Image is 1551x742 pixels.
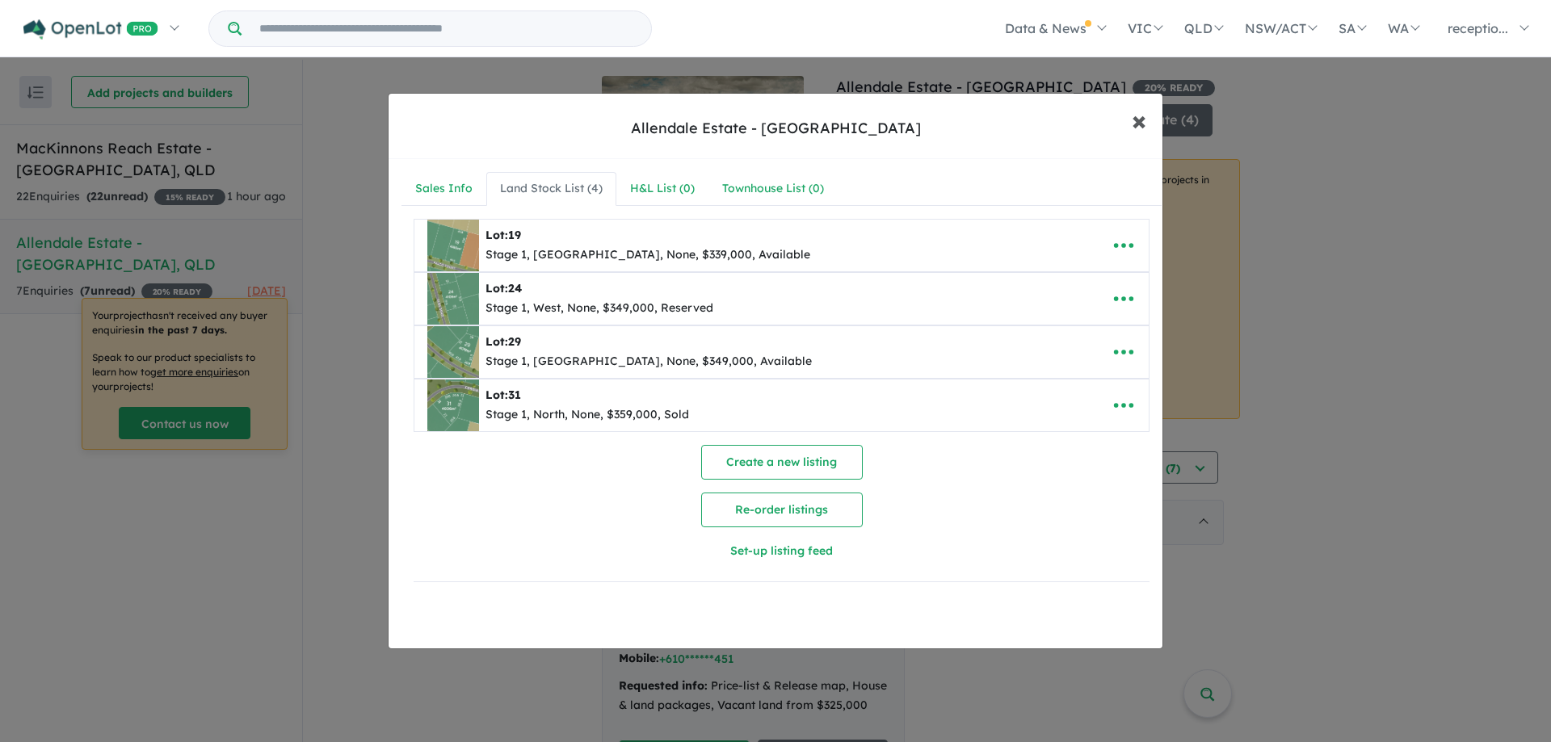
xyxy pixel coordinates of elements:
[427,220,479,271] img: Allendale%20Estate%20-%20Alligator%20Creek%20-%20Lot%2019___1752200998.png
[485,352,812,371] div: Stage 1, [GEOGRAPHIC_DATA], None, $349,000, Available
[485,388,521,402] b: Lot:
[1132,103,1146,137] span: ×
[508,334,521,349] span: 29
[485,281,522,296] b: Lot:
[23,19,158,40] img: Openlot PRO Logo White
[415,179,473,199] div: Sales Info
[427,379,479,431] img: Allendale%20Estate%20-%20Alligator%20Creek%20-%20Lot%2031___1752201272.png
[485,228,521,242] b: Lot:
[701,493,863,527] button: Re-order listings
[630,179,695,199] div: H&L List ( 0 )
[1448,20,1508,36] span: receptio...
[508,228,521,242] span: 19
[500,179,603,199] div: Land Stock List ( 4 )
[245,11,648,46] input: Try estate name, suburb, builder or developer
[485,245,810,265] div: Stage 1, [GEOGRAPHIC_DATA], None, $339,000, Available
[427,326,479,378] img: Allendale%20Estate%20-%20Alligator%20Creek%20-%20Lot%2029___1752201145.png
[598,534,966,568] button: Set-up listing feed
[722,179,824,199] div: Townhouse List ( 0 )
[508,388,521,402] span: 31
[631,118,921,139] div: Allendale Estate - [GEOGRAPHIC_DATA]
[485,405,689,425] div: Stage 1, North, None, $359,000, Sold
[701,445,863,480] button: Create a new listing
[485,334,521,349] b: Lot:
[427,273,479,325] img: Allendale%20Estate%20-%20Alligator%20Creek%20-%20Lot%2024___1752201072.png
[508,281,522,296] span: 24
[485,299,713,318] div: Stage 1, West, None, $349,000, Reserved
